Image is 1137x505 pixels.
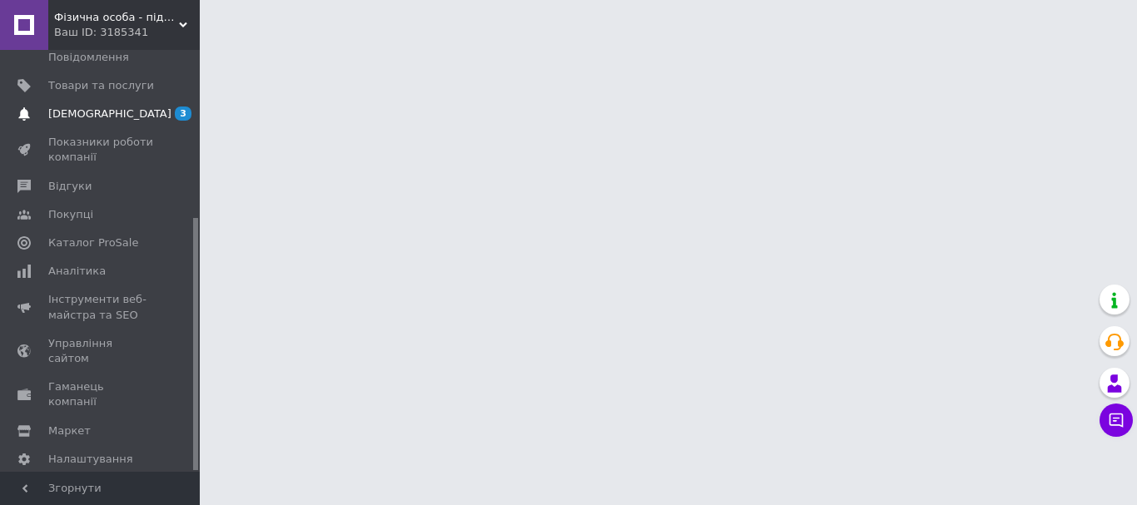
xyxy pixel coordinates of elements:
[48,78,154,93] span: Товари та послуги
[54,25,200,40] div: Ваш ID: 3185341
[48,135,154,165] span: Показники роботи компанії
[48,207,93,222] span: Покупці
[48,106,171,121] span: [DEMOGRAPHIC_DATA]
[175,106,191,121] span: 3
[48,379,154,409] span: Гаманець компанії
[54,10,179,25] span: Фізична особа - підприємець Жеребюк Вячеслав Володимирович
[1100,404,1133,437] button: Чат з покупцем
[48,292,154,322] span: Інструменти веб-майстра та SEO
[48,179,92,194] span: Відгуки
[48,452,133,467] span: Налаштування
[48,50,129,65] span: Повідомлення
[48,264,106,279] span: Аналітика
[48,336,154,366] span: Управління сайтом
[48,423,91,438] span: Маркет
[48,235,138,250] span: Каталог ProSale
